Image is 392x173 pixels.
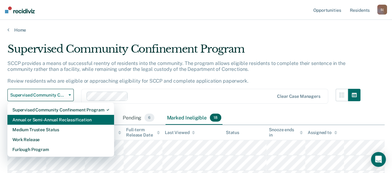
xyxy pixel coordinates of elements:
[277,94,320,99] div: Clear case managers
[7,89,74,101] button: Supervised Community Confinement Program
[226,130,239,135] div: Status
[210,114,221,122] span: 18
[144,114,154,122] span: 6
[7,60,345,84] p: SCCP provides a means of successful reentry of residents into the community. The program allows e...
[12,125,109,135] div: Medium Trustee Status
[165,111,222,125] div: Marked Ineligible18
[7,43,360,60] div: Supervised Community Confinement Program
[371,152,386,167] div: Open Intercom Messenger
[12,145,109,154] div: Furlough Program
[126,127,160,138] div: Full-term Release Date
[5,6,35,13] img: Recidiviz
[377,5,387,15] button: S(
[12,115,109,125] div: Annual or Semi-Annual Reclassification
[12,135,109,145] div: Work Release
[12,105,109,115] div: Supervised Community Confinement Program
[165,130,195,135] div: Last Viewed
[308,130,337,135] div: Assigned to
[10,93,66,98] span: Supervised Community Confinement Program
[7,27,385,33] a: Home
[269,127,303,138] div: Snooze ends in
[377,5,387,15] div: S (
[121,111,156,125] div: Pending6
